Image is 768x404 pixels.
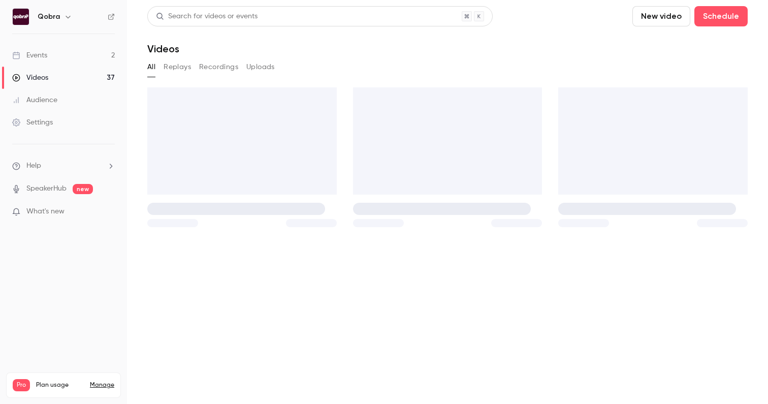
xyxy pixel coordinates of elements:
h6: Qobra [38,12,60,22]
iframe: Noticeable Trigger [103,207,115,216]
a: SpeakerHub [26,183,67,194]
h1: Videos [147,43,179,55]
div: Events [12,50,47,60]
button: Schedule [694,6,748,26]
span: What's new [26,206,65,217]
li: help-dropdown-opener [12,161,115,171]
div: Search for videos or events [156,11,258,22]
button: Uploads [246,59,275,75]
span: Help [26,161,41,171]
span: Pro [13,379,30,391]
div: Settings [12,117,53,128]
button: Recordings [199,59,238,75]
img: Qobra [13,9,29,25]
section: Videos [147,6,748,398]
div: Audience [12,95,57,105]
button: New video [632,6,690,26]
button: Replays [164,59,191,75]
div: Videos [12,73,48,83]
button: All [147,59,155,75]
span: new [73,184,93,194]
a: Manage [90,381,114,389]
span: Plan usage [36,381,84,389]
